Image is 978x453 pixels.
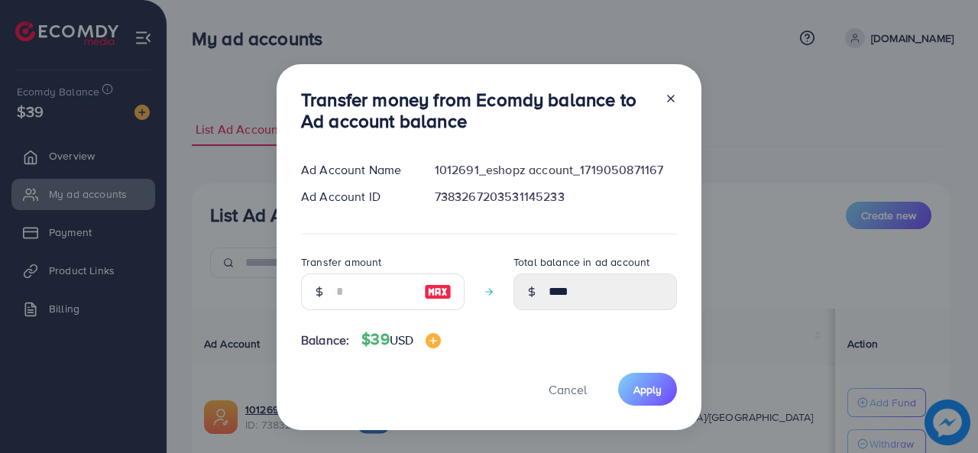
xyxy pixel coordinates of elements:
label: Transfer amount [301,254,381,270]
img: image [424,283,452,301]
span: USD [390,332,413,348]
button: Apply [618,373,677,406]
button: Cancel [529,373,606,406]
div: 1012691_eshopz account_1719050871167 [423,161,689,179]
label: Total balance in ad account [513,254,649,270]
span: Apply [633,382,662,397]
div: Ad Account ID [289,188,423,205]
h3: Transfer money from Ecomdy balance to Ad account balance [301,89,653,133]
span: Cancel [549,381,587,398]
span: Balance: [301,332,349,349]
img: image [426,333,441,348]
h4: $39 [361,330,441,349]
div: 7383267203531145233 [423,188,689,205]
div: Ad Account Name [289,161,423,179]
